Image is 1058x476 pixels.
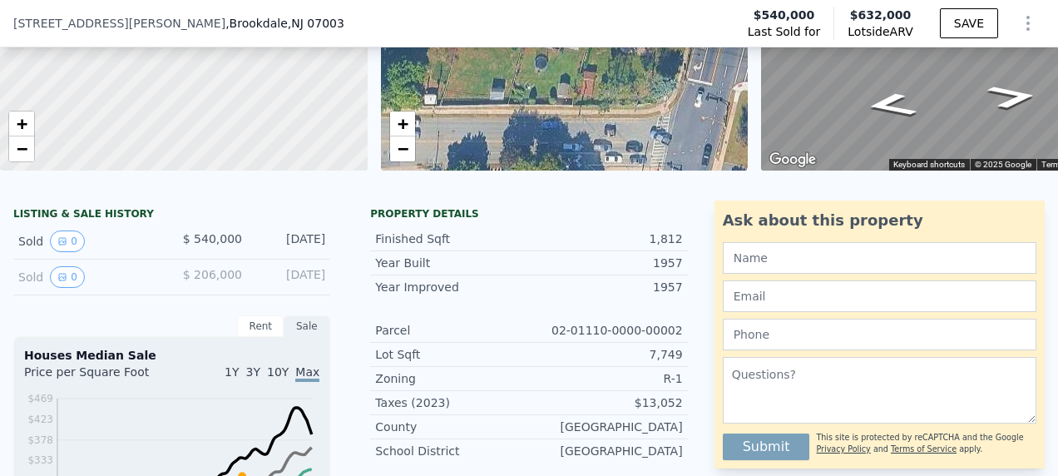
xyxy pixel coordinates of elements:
button: SAVE [940,8,998,38]
a: Privacy Policy [816,444,870,454]
div: 1957 [529,255,683,271]
div: Property details [370,207,687,221]
span: + [17,113,27,134]
div: 1957 [529,279,683,295]
div: School District [375,443,529,459]
div: Finished Sqft [375,231,529,247]
span: $ 540,000 [183,232,242,245]
div: 7,749 [529,346,683,363]
div: Price per Square Foot [24,364,172,390]
span: [STREET_ADDRESS][PERSON_NAME] [13,15,225,32]
a: Zoom out [390,136,415,161]
span: − [397,138,408,159]
div: Taxes (2023) [375,394,529,411]
div: LISTING & SALE HISTORY [13,207,330,224]
div: [GEOGRAPHIC_DATA] [529,443,683,459]
div: R-1 [529,370,683,387]
span: + [397,113,408,134]
button: Submit [723,434,810,460]
div: Zoning [375,370,529,387]
button: View historical data [50,231,85,252]
div: [GEOGRAPHIC_DATA] [529,419,683,435]
div: Sale [284,315,330,337]
div: $13,052 [529,394,683,411]
div: Ask about this property [723,209,1036,232]
input: Name [723,242,1036,274]
button: View historical data [50,266,85,288]
a: Terms of Service [891,444,957,454]
div: [DATE] [255,266,325,288]
span: Max [295,365,319,382]
div: This site is protected by reCAPTCHA and the Google and apply. [816,427,1036,460]
div: [DATE] [255,231,325,252]
div: Lot Sqft [375,346,529,363]
span: $540,000 [754,7,815,23]
span: Lotside ARV [848,23,912,40]
div: Year Built [375,255,529,271]
span: 10Y [267,365,289,379]
div: Parcel [375,322,529,339]
img: Google [765,149,820,171]
a: Zoom out [9,136,34,161]
a: Open this area in Google Maps (opens a new window) [765,149,820,171]
path: Go East, Perry Rd [843,87,939,123]
span: © 2025 Google [975,160,1031,169]
input: Email [723,280,1036,312]
input: Phone [723,319,1036,350]
div: Year Improved [375,279,529,295]
button: Keyboard shortcuts [893,159,965,171]
tspan: $333 [27,455,53,467]
span: Last Sold for [748,23,821,40]
span: 1Y [225,365,239,379]
div: 02-01110-0000-00002 [529,322,683,339]
tspan: $423 [27,414,53,425]
div: Houses Median Sale [24,347,319,364]
span: $632,000 [850,8,912,22]
div: Sold [18,231,159,252]
div: Sold [18,266,159,288]
a: Zoom in [390,112,415,136]
tspan: $378 [27,434,53,446]
div: 1,812 [529,231,683,247]
tspan: $469 [27,393,53,404]
span: , Brookdale [225,15,344,32]
span: $ 206,000 [183,268,242,281]
div: County [375,419,529,435]
div: Rent [237,315,284,337]
span: − [17,138,27,159]
a: Zoom in [9,112,34,136]
span: , NJ 07003 [288,17,344,30]
button: Show Options [1011,7,1045,40]
span: 3Y [246,365,260,379]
